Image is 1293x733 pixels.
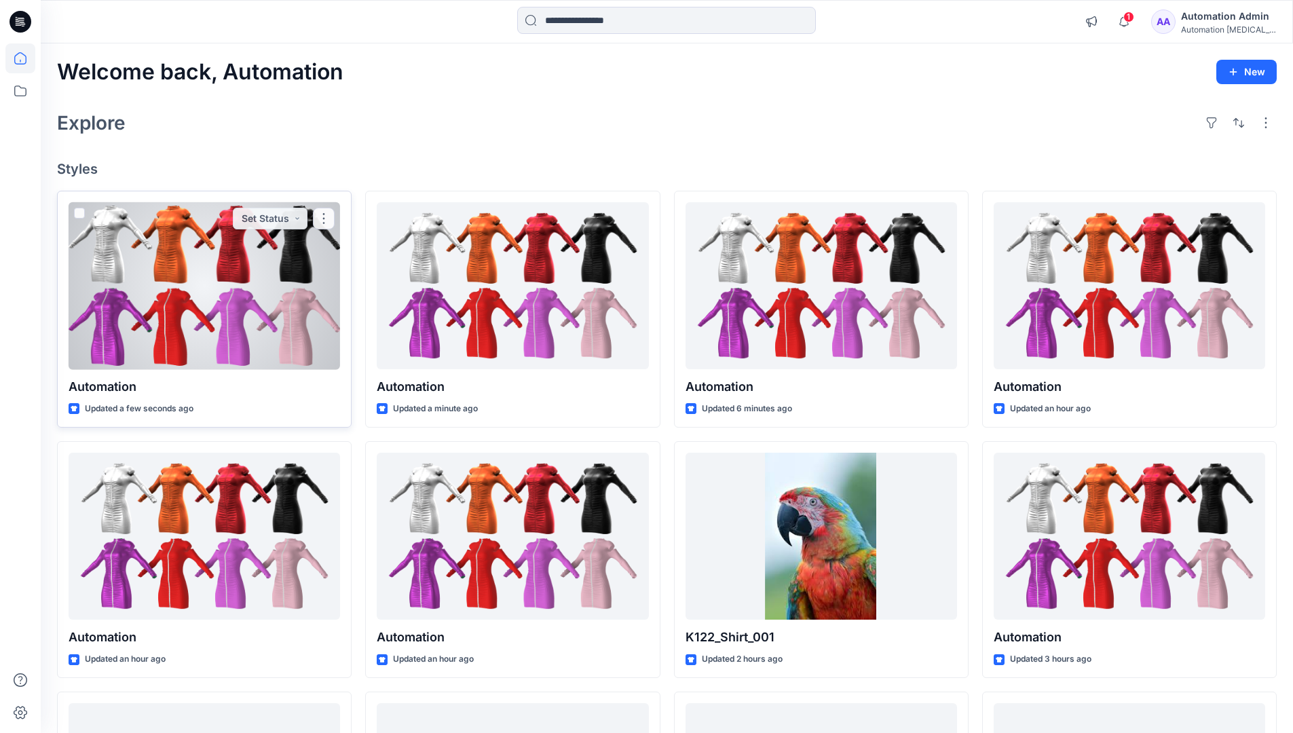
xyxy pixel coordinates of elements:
a: Automation [994,202,1265,370]
p: Updated 2 hours ago [702,652,783,666]
p: Automation [377,377,648,396]
a: Automation [69,453,340,620]
h4: Styles [57,161,1277,177]
p: Automation [994,628,1265,647]
p: Automation [69,628,340,647]
div: Automation Admin [1181,8,1276,24]
div: AA [1151,10,1176,34]
p: K122_Shirt_001 [686,628,957,647]
p: Updated a minute ago [393,402,478,416]
a: K122_Shirt_001 [686,453,957,620]
a: Automation [686,202,957,370]
span: 1 [1123,12,1134,22]
div: Automation [MEDICAL_DATA]... [1181,24,1276,35]
h2: Welcome back, Automation [57,60,343,85]
p: Automation [686,377,957,396]
a: Automation [377,453,648,620]
a: Automation [994,453,1265,620]
h2: Explore [57,112,126,134]
p: Updated a few seconds ago [85,402,193,416]
button: New [1216,60,1277,84]
p: Automation [377,628,648,647]
p: Updated an hour ago [393,652,474,666]
p: Updated 6 minutes ago [702,402,792,416]
a: Automation [377,202,648,370]
p: Updated an hour ago [1010,402,1091,416]
p: Updated 3 hours ago [1010,652,1091,666]
p: Automation [994,377,1265,396]
a: Automation [69,202,340,370]
p: Updated an hour ago [85,652,166,666]
p: Automation [69,377,340,396]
